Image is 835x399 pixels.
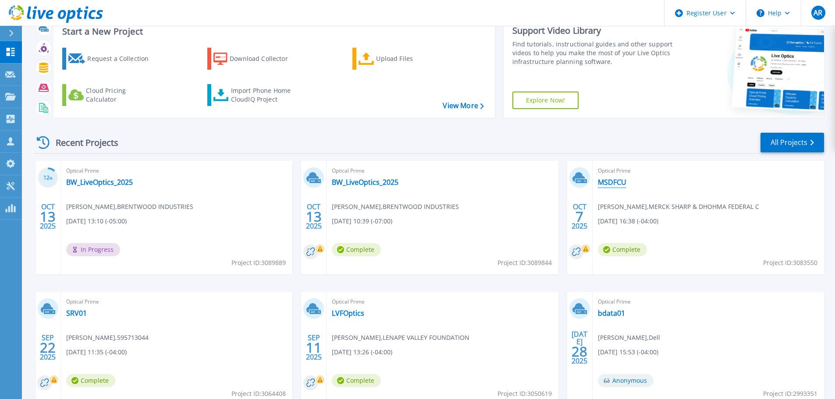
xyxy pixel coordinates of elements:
span: Project ID: 3089889 [231,258,286,268]
h3: Start a New Project [62,27,483,36]
a: View More [443,102,483,110]
span: 7 [576,213,583,220]
span: Anonymous [598,374,654,387]
a: Cloud Pricing Calculator [62,84,160,106]
span: 28 [572,348,587,355]
span: Project ID: 3089844 [497,258,552,268]
span: Optical Prime [66,297,287,307]
span: % [50,176,53,180]
span: Project ID: 3083550 [763,258,817,268]
div: OCT 2025 [571,201,588,233]
a: Explore Now! [512,92,579,109]
div: OCT 2025 [306,201,322,233]
div: Upload Files [376,50,446,67]
div: Import Phone Home CloudIQ Project [231,86,299,104]
span: Project ID: 3064408 [231,389,286,399]
span: Optical Prime [332,297,553,307]
div: Cloud Pricing Calculator [86,86,156,104]
a: bdata01 [598,309,625,318]
span: [DATE] 13:26 (-04:00) [332,347,392,357]
div: Find tutorials, instructional guides and other support videos to help you make the most of your L... [512,40,676,66]
span: Project ID: 2993351 [763,389,817,399]
span: [PERSON_NAME] , BRENTWOOD INDUSTRIES [332,202,459,212]
div: SEP 2025 [306,332,322,364]
div: SEP 2025 [39,332,56,364]
span: [DATE] 15:53 (-04:00) [598,347,658,357]
div: [DATE] 2025 [571,332,588,364]
span: Complete [598,243,647,256]
div: Request a Collection [87,50,157,67]
span: Optical Prime [598,166,819,176]
span: [PERSON_NAME] , MERCK SHARP & DHOHMA FEDERAL C [598,202,759,212]
span: Complete [66,374,115,387]
span: In Progress [66,243,120,256]
a: BW_LiveOptics_2025 [332,178,398,187]
span: Optical Prime [332,166,553,176]
span: [PERSON_NAME] , 595713044 [66,333,149,343]
span: 13 [306,213,322,220]
span: 22 [40,344,56,351]
span: [PERSON_NAME] , Dell [598,333,660,343]
div: Download Collector [230,50,300,67]
div: Support Video Library [512,25,676,36]
span: [DATE] 13:10 (-05:00) [66,216,127,226]
span: [PERSON_NAME] , BRENTWOOD INDUSTRIES [66,202,193,212]
a: All Projects [760,133,824,152]
h3: 12 [38,173,58,183]
a: MSDFCU [598,178,626,187]
span: [DATE] 10:39 (-07:00) [332,216,392,226]
span: 11 [306,344,322,351]
div: Recent Projects [34,132,130,153]
span: [DATE] 11:35 (-04:00) [66,347,127,357]
span: Optical Prime [66,166,287,176]
a: Upload Files [352,48,450,70]
a: Request a Collection [62,48,160,70]
span: 13 [40,213,56,220]
span: Complete [332,243,381,256]
a: BW_LiveOptics_2025 [66,178,133,187]
span: Optical Prime [598,297,819,307]
span: [PERSON_NAME] , LENAPE VALLEY FOUNDATION [332,333,469,343]
a: Download Collector [207,48,305,70]
span: Project ID: 3050619 [497,389,552,399]
a: SRV01 [66,309,87,318]
a: LVFOptics [332,309,364,318]
span: [DATE] 16:38 (-04:00) [598,216,658,226]
span: AR [814,9,822,16]
div: OCT 2025 [39,201,56,233]
span: Complete [332,374,381,387]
